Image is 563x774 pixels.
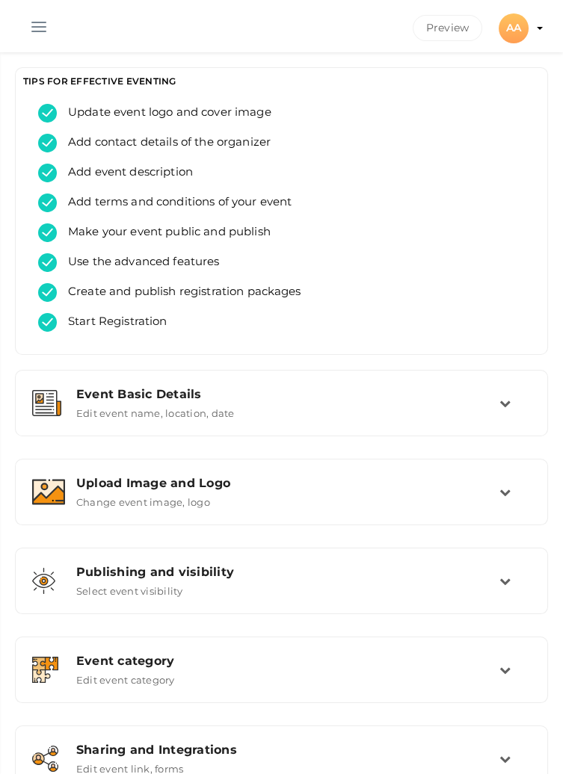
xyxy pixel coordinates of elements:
span: Use the advanced features [57,253,220,272]
div: Event category [76,654,499,668]
div: Event Basic Details [76,387,499,401]
profile-pic: AA [499,21,529,34]
button: Preview [413,15,482,41]
span: Add terms and conditions of your event [57,193,292,212]
a: Publishing and visibility Select event visibility [23,586,540,600]
img: category.svg [32,657,58,683]
img: tick-success.svg [38,283,57,302]
span: Add contact details of the organizer [57,134,271,152]
label: Select event visibility [76,579,183,597]
a: Upload Image and Logo Change event image, logo [23,497,540,511]
img: sharing.svg [32,746,58,772]
span: Add event description [57,164,193,182]
img: tick-success.svg [38,313,57,332]
span: Update event logo and cover image [57,104,271,123]
img: tick-success.svg [38,104,57,123]
a: Event Basic Details Edit event name, location, date [23,408,540,422]
button: AA [494,11,533,45]
div: AA [499,13,529,43]
div: Upload Image and Logo [76,476,499,490]
label: Change event image, logo [76,490,210,508]
img: image.svg [32,479,65,505]
img: tick-success.svg [38,193,57,212]
img: shared-vision.svg [32,568,55,594]
h3: TIPS FOR EFFECTIVE EVENTING [23,75,540,87]
label: Edit event name, location, date [76,401,234,419]
span: Create and publish registration packages [57,283,301,302]
img: tick-success.svg [38,223,57,242]
img: tick-success.svg [38,253,57,272]
label: Edit event category [76,668,175,686]
span: Publishing and visibility [76,565,234,579]
a: Event category Edit event category [23,675,540,689]
div: Sharing and Integrations [76,743,499,757]
img: tick-success.svg [38,164,57,182]
img: event-details.svg [32,390,61,416]
img: tick-success.svg [38,134,57,152]
span: Start Registration [57,313,167,332]
span: Make your event public and publish [57,223,271,242]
